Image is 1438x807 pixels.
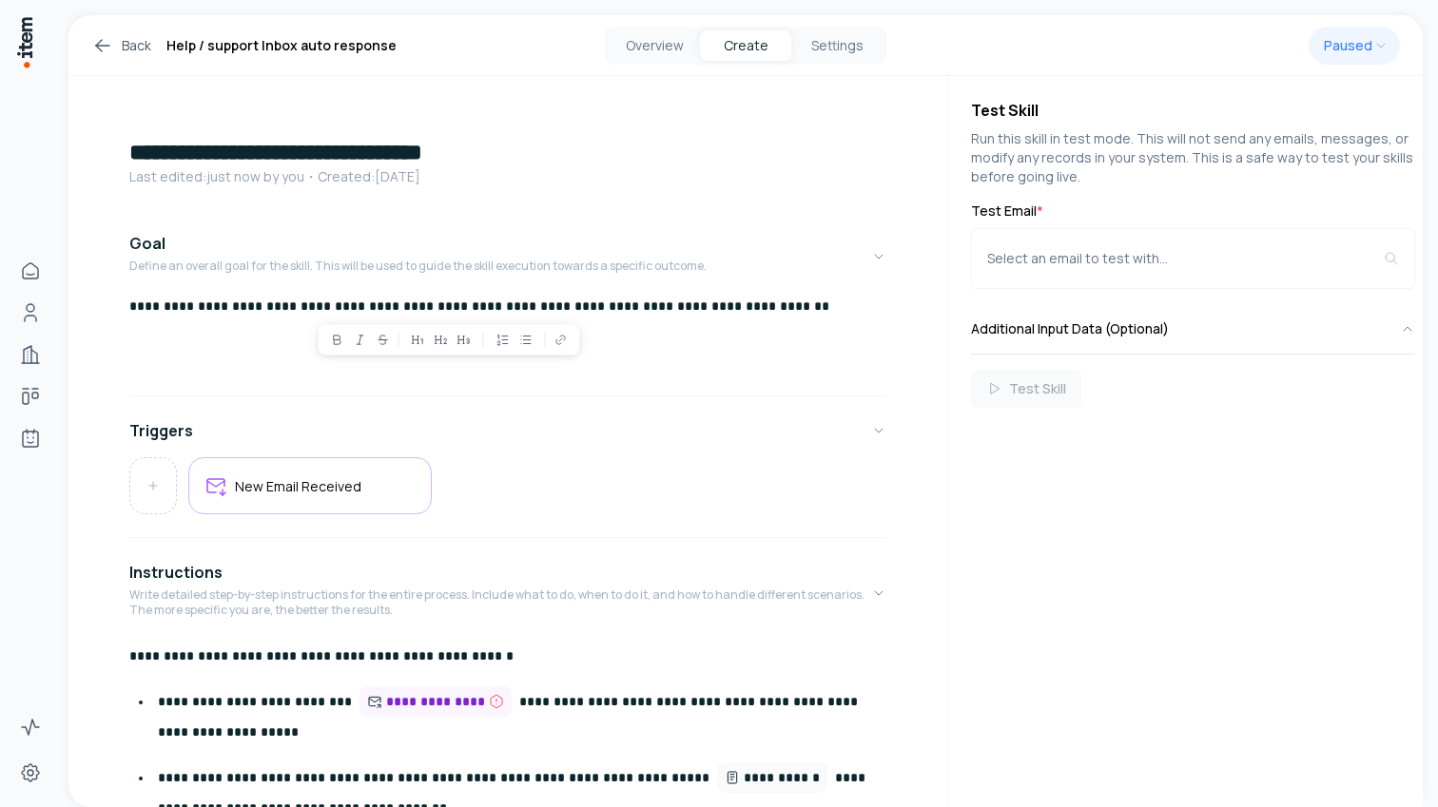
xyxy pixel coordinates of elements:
p: Write detailed step-by-step instructions for the entire process. Include what to do, when to do i... [129,587,871,618]
a: Activity [11,708,49,746]
button: Settings [791,30,883,61]
div: GoalDefine an overall goal for the skill. This will be used to guide the skill execution towards ... [129,297,886,388]
button: Create [700,30,791,61]
button: Overview [609,30,700,61]
h4: Instructions [129,561,223,584]
div: Triggers [129,457,886,529]
h5: New Email Received [235,477,361,495]
a: Home [11,252,49,290]
button: GoalDefine an overall goal for the skill. This will be used to guide the skill execution towards ... [129,217,886,297]
button: InstructionsWrite detailed step-by-step instructions for the entire process. Include what to do, ... [129,546,886,641]
h4: Test Skill [971,99,1415,122]
p: Define an overall goal for the skill. This will be used to guide the skill execution towards a sp... [129,259,707,274]
h4: Triggers [129,419,193,442]
button: Link [550,329,573,352]
img: Item Brain Logo [15,15,34,69]
a: Companies [11,336,49,374]
p: Run this skill in test mode. This will not send any emails, messages, or modify any records in yo... [971,129,1415,186]
a: Agents [11,419,49,457]
a: People [11,294,49,332]
div: Select an email to test with... [987,249,1384,268]
button: Additional Input Data (Optional) [971,304,1415,354]
button: Triggers [129,404,886,457]
h4: Goal [129,232,165,255]
a: Back [91,34,151,57]
label: Test Email [971,202,1415,221]
p: Last edited: just now by you ・Created: [DATE] [129,167,886,186]
h1: Help / support Inbox auto response [166,34,397,57]
a: Settings [11,754,49,792]
a: Deals [11,377,49,415]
